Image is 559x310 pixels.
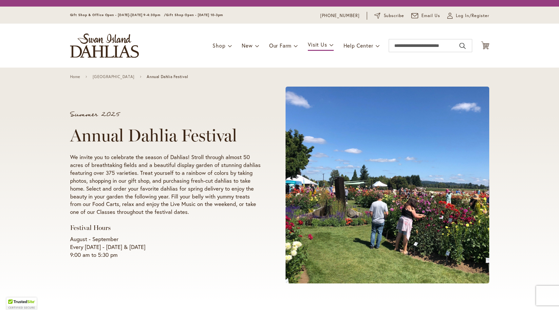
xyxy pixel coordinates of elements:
p: Summer 2025 [70,111,261,118]
span: Gift Shop & Office Open - [DATE]-[DATE] 9-4:30pm / [70,13,166,17]
a: [GEOGRAPHIC_DATA] [93,74,135,79]
span: Shop [213,42,225,49]
a: Log In/Register [447,12,489,19]
span: Annual Dahlia Festival [147,74,188,79]
p: We invite you to celebrate the season of Dahlias! Stroll through almost 50 acres of breathtaking ... [70,153,261,216]
div: TrustedSite Certified [7,298,37,310]
span: Log In/Register [456,12,489,19]
span: Email Us [421,12,440,19]
a: Subscribe [374,12,404,19]
span: Help Center [344,42,373,49]
span: Subscribe [384,12,404,19]
h3: Festival Hours [70,224,261,232]
span: New [242,42,252,49]
a: store logo [70,33,139,58]
a: Home [70,74,80,79]
a: Email Us [411,12,440,19]
a: [PHONE_NUMBER] [320,12,360,19]
button: Search [459,41,465,51]
span: Our Farm [269,42,291,49]
span: Gift Shop Open - [DATE] 10-3pm [166,13,223,17]
span: Visit Us [308,41,327,48]
p: August - September Every [DATE] - [DATE] & [DATE] 9:00 am to 5:30 pm [70,235,261,259]
h1: Annual Dahlia Festival [70,126,261,145]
